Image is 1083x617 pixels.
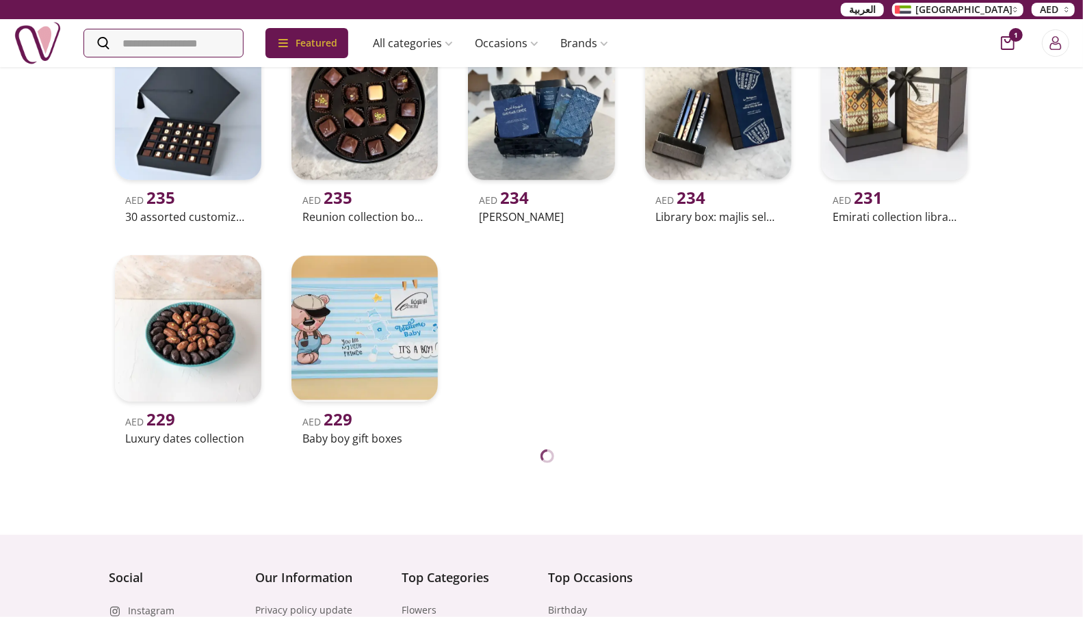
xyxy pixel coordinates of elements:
[892,3,1023,16] button: [GEOGRAPHIC_DATA]
[479,194,529,207] span: AED
[324,408,352,430] span: 229
[849,3,876,16] span: العربية
[324,186,352,209] span: 235
[115,33,261,179] img: uae-gifts-30 Assorted Customizable Chocolates
[109,250,267,449] a: uae-gifts-Luxury Dates CollectionAED 229Luxury dates collection
[362,29,464,57] a: All categories
[302,415,352,428] span: AED
[816,27,974,227] a: uae-gifts-Emirati Collection Library Box (Set of 5 Bars)AED 231Emirati collection library box (se...
[479,209,603,225] h2: [PERSON_NAME]
[291,255,438,402] img: uae-gifts-Baby Boy Gift Boxes
[126,430,250,447] h2: Luxury dates collection
[464,29,549,57] a: Occasions
[915,3,1013,16] span: [GEOGRAPHIC_DATA]
[1040,3,1058,16] span: AED
[833,194,883,207] span: AED
[402,568,535,587] h4: Top Categories
[302,209,427,225] h2: Reunion collection box of 28
[14,19,62,67] img: Nigwa-uae-gifts
[286,250,443,449] a: uae-gifts-Baby Boy Gift BoxesAED 229Baby boy gift boxes
[126,415,176,428] span: AED
[1009,28,1023,42] span: 1
[115,255,261,402] img: uae-gifts-Luxury Dates Collection
[656,209,781,225] h2: Library box: majlis selection
[302,194,352,207] span: AED
[645,33,792,179] img: uae-gifts-Library Box: Majlis Selection
[549,29,619,57] a: Brands
[549,568,681,587] h4: Top Occasions
[256,603,353,617] a: Privacy policy update
[656,194,706,207] span: AED
[462,27,620,227] a: uae-gifts-Shirka HamperAED 234[PERSON_NAME]
[109,27,267,227] a: uae-gifts-30 Assorted Customizable ChocolatesAED 23530 assorted customizable chocolates
[1001,36,1015,50] button: cart-button
[265,28,348,58] div: Featured
[147,408,176,430] span: 229
[677,186,706,209] span: 234
[822,33,968,179] img: uae-gifts-Emirati Collection Library Box (Set of 5 Bars)
[640,27,797,227] a: uae-gifts-Library Box: Majlis SelectionAED 234Library box: majlis selection
[126,194,176,207] span: AED
[256,568,389,587] h4: Our Information
[302,430,427,447] h2: Baby boy gift boxes
[833,209,957,225] h2: Emirati collection library box (set of 5 bars)
[500,186,529,209] span: 234
[84,29,243,57] input: Search
[1042,29,1069,57] button: Login
[1032,3,1075,16] button: AED
[854,186,883,209] span: 231
[286,27,443,227] a: uae-gifts-Reunion Collection Box of 28AED 235Reunion collection box of 28
[402,603,437,617] a: Flowers
[895,5,911,14] img: Arabic_dztd3n.png
[468,33,614,179] img: uae-gifts-Shirka Hamper
[147,186,176,209] span: 235
[549,603,588,617] a: Birthday
[291,33,438,179] img: uae-gifts-Reunion Collection Box of 28
[126,209,250,225] h2: 30 assorted customizable chocolates
[109,568,242,587] h4: Social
